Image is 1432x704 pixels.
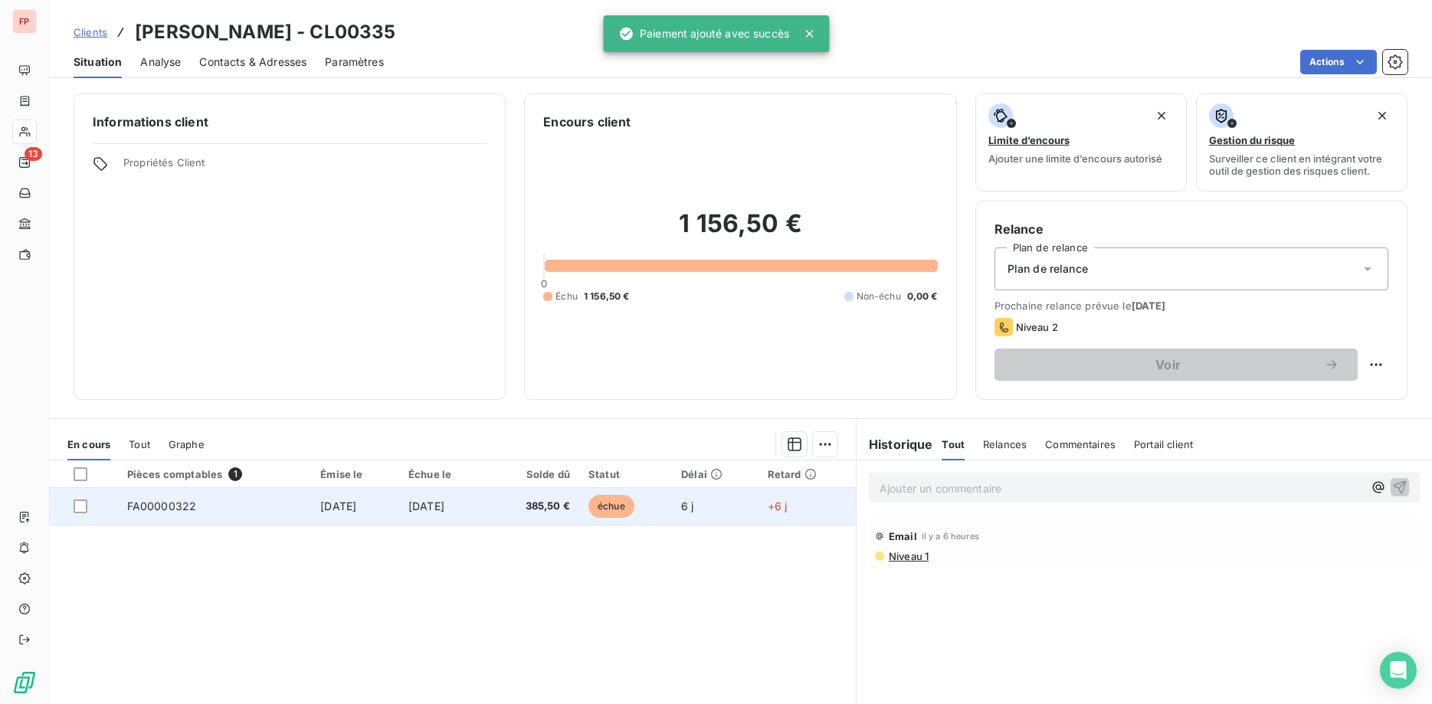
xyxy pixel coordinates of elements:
span: 1 [228,467,242,481]
div: Délai [681,468,749,480]
button: Actions [1300,50,1377,74]
span: échue [588,495,634,518]
span: 1 156,50 € [584,290,630,303]
span: Niveau 2 [1016,321,1058,333]
span: Voir [1013,359,1324,371]
span: [DATE] [1132,300,1166,312]
h3: [PERSON_NAME] - CL00335 [135,18,395,46]
span: Portail client [1134,438,1193,450]
span: Tout [129,438,150,450]
span: Propriétés Client [123,156,487,178]
button: Limite d’encoursAjouter une limite d’encours autorisé [975,93,1187,192]
h6: Informations client [93,113,487,131]
span: [DATE] [408,499,444,512]
div: Paiement ajouté avec succès [618,20,789,47]
div: Solde dû [497,468,570,480]
span: Contacts & Adresses [199,54,306,70]
div: Échue le [408,468,479,480]
div: Retard [768,468,847,480]
h2: 1 156,50 € [543,208,937,254]
span: Surveiller ce client en intégrant votre outil de gestion des risques client. [1209,152,1394,177]
span: Commentaires [1045,438,1116,450]
div: FP [12,9,37,34]
span: Email [889,530,917,542]
span: Analyse [140,54,181,70]
span: Niveau 1 [887,550,929,562]
button: Voir [995,349,1358,381]
span: 0 [541,277,547,290]
span: 0,00 € [907,290,938,303]
span: +6 j [768,499,788,512]
span: FA00000322 [127,499,197,512]
span: 13 [25,147,42,161]
span: Gestion du risque [1209,134,1295,146]
span: Prochaine relance prévue le [995,300,1388,312]
div: Émise le [320,468,390,480]
div: Pièces comptables [127,467,303,481]
span: Limite d’encours [988,134,1070,146]
span: Échu [555,290,578,303]
span: Paramètres [325,54,384,70]
button: Gestion du risqueSurveiller ce client en intégrant votre outil de gestion des risques client. [1196,93,1407,192]
h6: Encours client [543,113,631,131]
span: En cours [67,438,110,450]
span: Relances [983,438,1027,450]
span: 385,50 € [497,499,570,514]
h6: Relance [995,220,1388,238]
img: Logo LeanPay [12,670,37,695]
span: Graphe [169,438,205,450]
a: Clients [74,25,107,40]
span: Tout [942,438,965,450]
div: Open Intercom Messenger [1380,652,1417,689]
span: 6 j [681,499,693,512]
span: Plan de relance [1008,261,1088,277]
span: [DATE] [320,499,356,512]
span: Clients [74,26,107,38]
span: Ajouter une limite d’encours autorisé [988,152,1162,165]
div: Statut [588,468,663,480]
span: il y a 6 heures [922,532,979,541]
span: Non-échu [857,290,901,303]
h6: Historique [857,435,933,454]
span: Situation [74,54,122,70]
